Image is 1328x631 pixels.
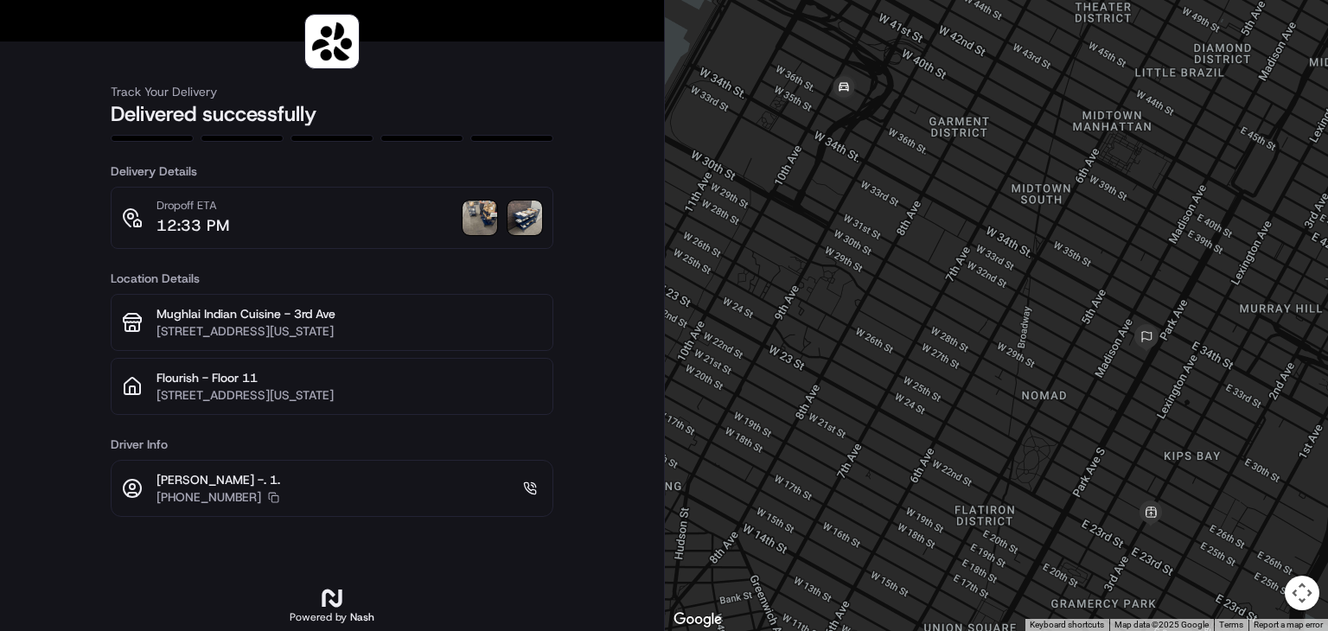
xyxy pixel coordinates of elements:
span: Nash [350,610,374,624]
img: logo-public_tracking_screen-Sharebite-1703187580717.png [309,18,355,65]
h2: Delivered successfully [111,100,553,128]
p: Dropoff ETA [156,198,229,214]
p: Flourish - Floor 11 [156,369,542,386]
p: Mughlai Indian Cuisine - 3rd Ave [156,305,542,322]
span: Map data ©2025 Google [1114,620,1209,629]
img: photo_proof_of_delivery image [463,201,497,235]
a: Terms (opens in new tab) [1219,620,1243,629]
a: Open this area in Google Maps (opens a new window) [669,609,726,631]
p: [PHONE_NUMBER] [156,488,261,506]
p: [STREET_ADDRESS][US_STATE] [156,322,542,340]
button: Keyboard shortcuts [1030,619,1104,631]
p: 12:33 PM [156,214,229,238]
img: Google [669,609,726,631]
h3: Track Your Delivery [111,83,553,100]
img: photo_proof_of_delivery image [508,201,542,235]
h3: Driver Info [111,436,553,453]
h3: Location Details [111,270,553,287]
button: Map camera controls [1285,576,1319,610]
h3: Delivery Details [111,163,553,180]
p: [STREET_ADDRESS][US_STATE] [156,386,542,404]
a: Report a map error [1254,620,1323,629]
h2: Powered by [290,610,374,624]
p: [PERSON_NAME] -. 1. [156,471,280,488]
